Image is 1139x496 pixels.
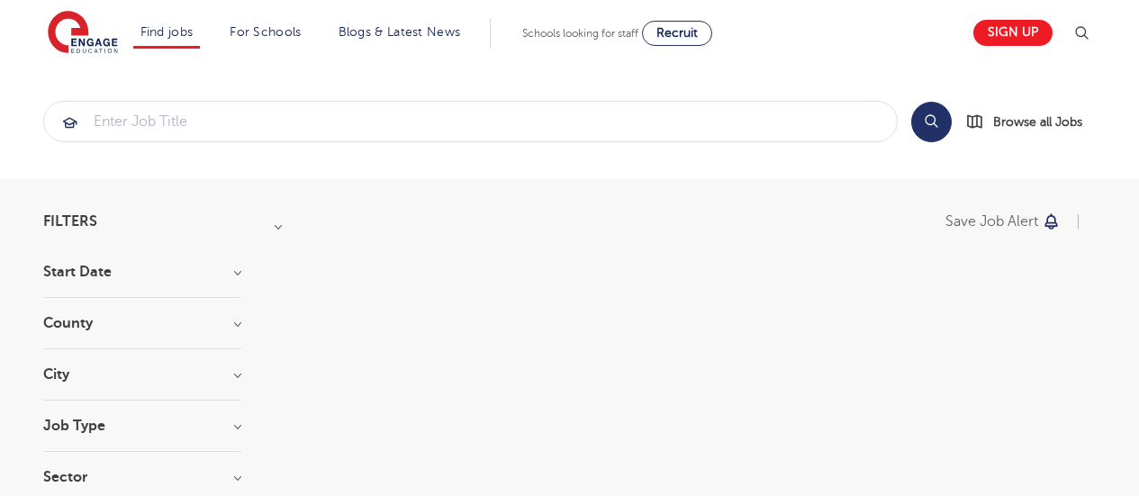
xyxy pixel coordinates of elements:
[43,367,241,382] h3: City
[656,26,698,40] span: Recruit
[522,27,638,40] span: Schools looking for staff
[993,112,1082,132] span: Browse all Jobs
[43,316,241,330] h3: County
[44,102,897,141] input: Submit
[911,102,952,142] button: Search
[339,25,461,39] a: Blogs & Latest News
[43,101,898,142] div: Submit
[230,25,301,39] a: For Schools
[642,21,712,46] a: Recruit
[973,20,1053,46] a: Sign up
[43,419,241,433] h3: Job Type
[966,112,1097,132] a: Browse all Jobs
[140,25,194,39] a: Find jobs
[48,11,118,56] img: Engage Education
[43,214,97,229] span: Filters
[43,470,241,484] h3: Sector
[945,214,1038,229] p: Save job alert
[945,214,1062,229] button: Save job alert
[43,265,241,279] h3: Start Date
